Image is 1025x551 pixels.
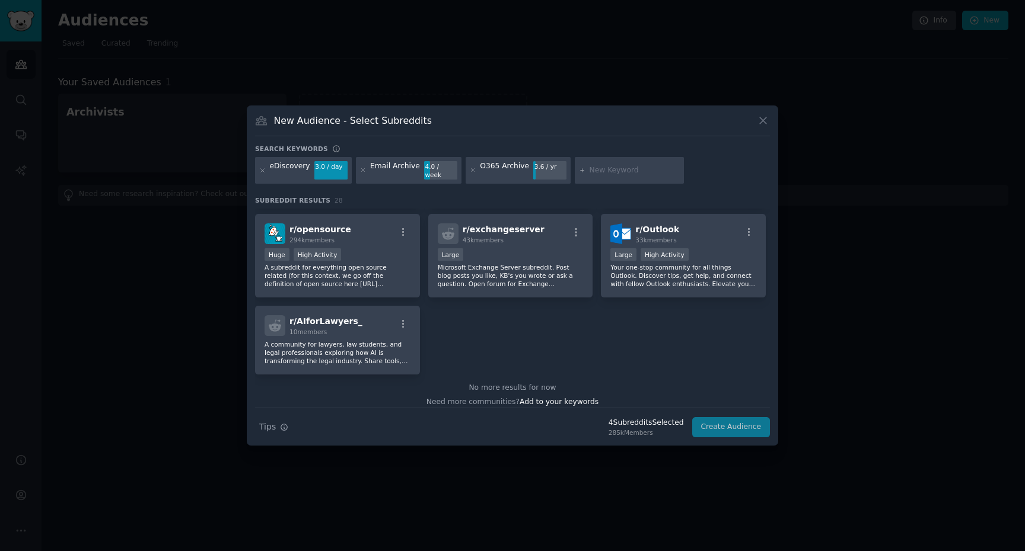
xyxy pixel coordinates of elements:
div: 3.6 / yr [533,161,566,172]
p: Your one-stop community for all things Outlook. Discover tips, get help, and connect with fellow ... [610,263,756,288]
div: No more results for now [255,383,770,393]
span: 43k members [463,236,504,244]
span: 33k members [635,236,676,244]
p: A community for lawyers, law students, and legal professionals exploring how AI is transforming t... [265,340,410,365]
span: r/ exchangeserver [463,225,545,234]
span: Tips [259,421,276,433]
div: O365 Archive [480,161,529,180]
span: 294k members [289,236,335,244]
div: Need more communities? [255,393,770,408]
img: opensource [265,223,285,244]
div: Email Archive [370,161,420,180]
span: r/ AIforLawyers_ [289,316,362,326]
p: Microsoft Exchange Server subreddit. Post blog posts you like, KB's you wrote or ask a question. ... [438,263,584,288]
div: 4 Subreddit s Selected [609,418,684,428]
div: 3.0 / day [314,161,348,172]
button: Tips [255,417,292,437]
img: Outlook [610,223,631,244]
div: Huge [265,248,289,261]
span: Add to your keywords [520,398,599,406]
div: eDiscovery [270,161,310,180]
div: Large [610,248,636,261]
div: 285k Members [609,428,684,437]
p: A subreddit for everything open source related (for this context, we go off the definition of ope... [265,263,410,288]
span: 10 members [289,328,327,335]
input: New Keyword [590,165,680,176]
div: High Activity [294,248,342,261]
span: Subreddit Results [255,196,330,204]
div: 4.0 / week [424,161,457,180]
div: High Activity [641,248,689,261]
span: r/ opensource [289,225,351,234]
span: r/ Outlook [635,225,679,234]
span: 28 [335,197,343,204]
h3: Search keywords [255,145,328,153]
h3: New Audience - Select Subreddits [274,114,432,127]
div: Large [438,248,464,261]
